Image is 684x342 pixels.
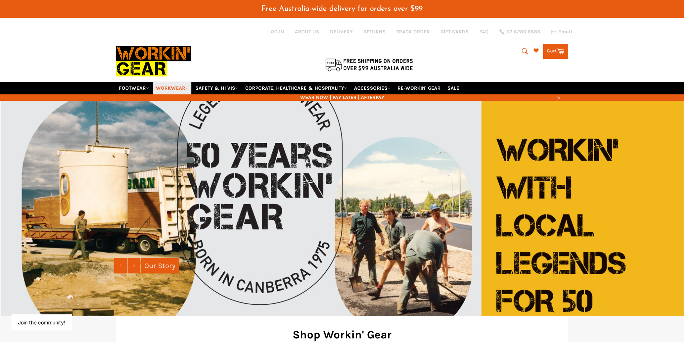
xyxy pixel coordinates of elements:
a: WORKWEAR [153,82,191,94]
a: FAQ [479,28,489,35]
span: WEAR NOW | PAY LATER | AFTERPAY [116,94,568,101]
a: SALE [445,82,462,94]
a: FOOTWEAR [116,82,152,94]
a: Our Story [141,258,179,273]
img: Workin Gear leaders in Workwear, Safety Boots, PPE, Uniforms. Australia's No.1 in Workwear [116,41,191,81]
a: TRACK ORDER [396,28,430,35]
a: DELIVERY [330,28,353,35]
img: Flat $9.95 shipping Australia wide [324,57,414,72]
span: Email [558,29,572,34]
a: GIFT CARDS [441,28,469,35]
a: RETURNS [363,28,386,35]
a: ACCESSORIES [351,82,394,94]
a: Cart [543,44,568,59]
span: Free Australia-wide delivery for orders over $99 [261,5,423,13]
a: Email [551,29,572,35]
a: Log in [268,29,284,35]
button: Join the community! [18,319,65,325]
a: 02 6280 5885 [499,29,540,34]
a: ABOUT US [295,28,319,35]
a: SAFETY & HI VIS [192,82,241,94]
a: RE-WORKIN' GEAR [395,82,443,94]
a: CORPORATE, HEALTHCARE & HOSPITALITY [242,82,350,94]
span: 02 6280 5885 [506,29,540,34]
